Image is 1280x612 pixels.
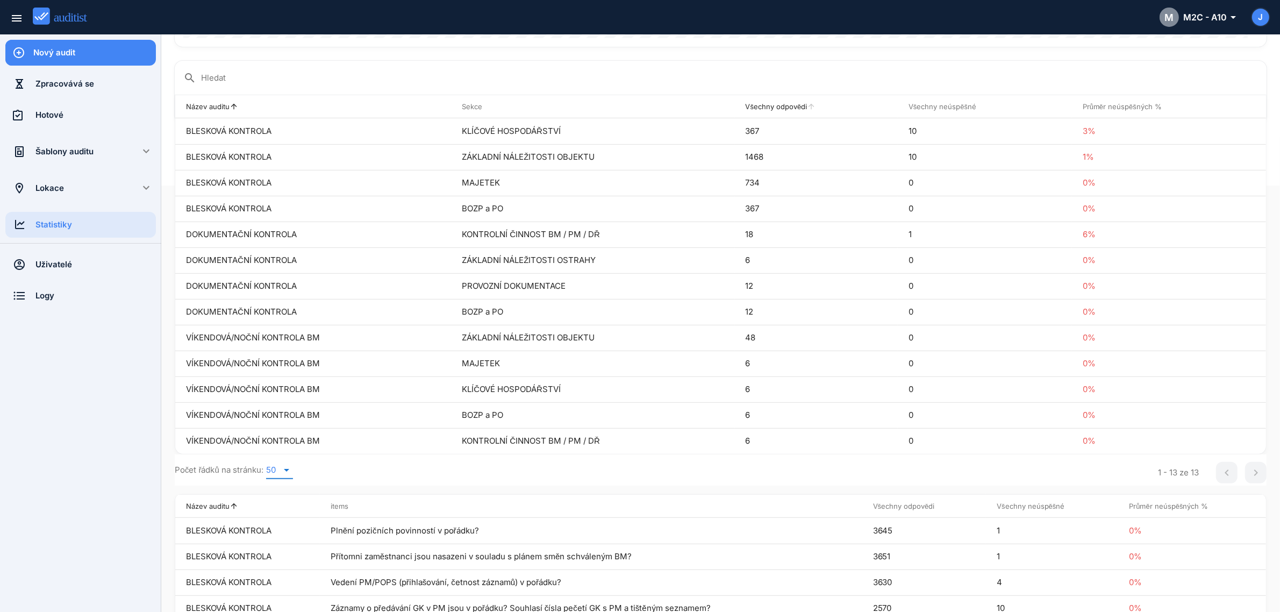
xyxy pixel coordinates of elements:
[898,402,1072,428] td: 0
[451,247,734,273] td: ZÁKLADNÍ NÁLEŽITOSTI OSTRAHY
[451,170,734,196] td: MAJETEK
[898,196,1072,222] td: 0
[175,454,1129,486] div: Počet řádků na stránku:
[140,181,153,194] i: keyboard_arrow_down
[451,351,734,376] td: MAJETEK
[175,402,451,428] td: VÍKENDOVÁ/NOČNÍ KONTROLA BM
[10,12,23,25] i: menu
[175,299,451,325] td: DOKUMENTAČNÍ KONTROLA
[35,109,156,121] div: Hotové
[35,78,156,90] div: Zpracovává se
[175,495,320,518] th: Název auditu: Sorted ascending. Activate to sort descending.
[451,428,734,454] td: KONTROLNÍ ČINNOST BM / PM / DŘ
[898,376,1072,402] td: 0
[175,144,451,170] td: BLESKOVÁ KONTROLA
[320,570,862,595] td: Vedení PM/POPS (přihlašování, četnost záznamů) v pořádku?
[898,247,1072,273] td: 0
[1083,126,1096,136] span: 3%
[735,402,898,428] td: 6
[35,182,126,194] div: Lokace
[140,145,153,158] i: keyboard_arrow_down
[735,222,898,247] td: 18
[451,376,734,402] td: KLÍČOVÉ HOSPODÁŘSTVÍ
[175,170,451,196] td: BLESKOVÁ KONTROLA
[1083,384,1096,394] span: 0%
[5,102,156,128] a: Hotové
[5,212,156,238] a: Statistiky
[5,252,156,277] a: Uživatelé
[735,118,898,144] td: 367
[1083,281,1096,291] span: 0%
[1083,203,1096,214] span: 0%
[175,196,451,222] td: BLESKOVÁ KONTROLA
[230,102,238,111] i: arrow_upward
[266,465,276,475] div: 50
[1083,177,1096,188] span: 0%
[320,544,862,570] td: Přítomni zaměstnanci jsou nasazeni v souladu s plánem směn schváleným BM?
[230,502,238,510] i: arrow_upward
[986,495,1118,518] th: Všechny neúspěšné: Not sorted. Activate to sort ascending.
[35,290,156,302] div: Logy
[175,351,451,376] td: VÍKENDOVÁ/NOČNÍ KONTROLA BM
[807,102,816,111] i: arrow_upward
[1072,95,1266,118] th: Průměr neúspěšných %: Not sorted. Activate to sort ascending.
[33,47,156,59] div: Nový audit
[1129,577,1142,587] span: 0%
[898,325,1072,351] td: 0
[898,299,1072,325] td: 0
[986,544,1118,570] td: 1
[735,299,898,325] td: 12
[986,518,1118,544] td: 1
[5,283,156,309] a: Logy
[33,8,97,25] img: auditist_logo_new.svg
[175,222,451,247] td: DOKUMENTAČNÍ KONTROLA
[1129,551,1142,561] span: 0%
[175,118,451,144] td: BLESKOVÁ KONTROLA
[35,219,156,231] div: Statistiky
[35,146,126,158] div: Šablony auditu
[1258,11,1263,24] span: J
[898,170,1072,196] td: 0
[898,273,1072,299] td: 0
[451,144,734,170] td: ZÁKLADNÍ NÁLEŽITOSTI OBJEKTU
[986,570,1118,595] td: 4
[1083,255,1096,265] span: 0%
[451,222,734,247] td: KONTROLNÍ ČINNOST BM / PM / DŘ
[320,495,862,518] th: items: Not sorted. Activate to sort ascending.
[1083,307,1096,317] span: 0%
[175,376,451,402] td: VÍKENDOVÁ/NOČNÍ KONTROLA BM
[862,495,986,518] th: Všechny odpovědi: Not sorted. Activate to sort ascending.
[735,95,898,118] th: Všechny odpovědi: Not sorted. Activate to sort ascending.
[898,222,1072,247] td: 1
[1083,332,1096,343] span: 0%
[735,273,898,299] td: 12
[862,518,986,544] td: 3645
[451,299,734,325] td: BOZP a PO
[1129,525,1142,536] span: 0%
[175,570,320,595] td: BLESKOVÁ KONTROLA
[451,196,734,222] td: BOZP a PO
[862,544,986,570] td: 3651
[5,175,126,201] a: Lokace
[175,273,451,299] td: DOKUMENTAČNÍ KONTROLA
[1083,229,1096,239] span: 6%
[1251,8,1270,27] button: J
[735,376,898,402] td: 6
[175,544,320,570] td: BLESKOVÁ KONTROLA
[451,273,734,299] td: PROVOZNÍ DOKUMENTACE
[735,351,898,376] td: 6
[5,71,156,97] a: Zpracovává se
[735,196,898,222] td: 367
[451,325,734,351] td: ZÁKLADNÍ NÁLEŽITOSTI OBJEKTU
[735,325,898,351] td: 48
[35,259,156,271] div: Uživatelé
[735,247,898,273] td: 6
[862,570,986,595] td: 3630
[1083,358,1096,368] span: 0%
[1165,10,1174,25] span: M
[175,325,451,351] td: VÍKENDOVÁ/NOČNÍ KONTROLA BM
[175,428,451,454] td: VÍKENDOVÁ/NOČNÍ KONTROLA BM
[1083,410,1096,420] span: 0%
[1227,11,1235,24] i: arrow_drop_down_outlined
[735,428,898,454] td: 6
